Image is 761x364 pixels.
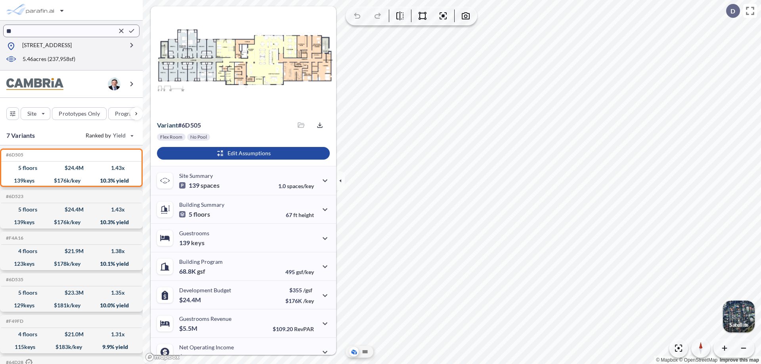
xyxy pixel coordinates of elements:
span: Yield [113,131,126,139]
p: 139 [179,181,220,189]
p: $5.5M [179,324,199,332]
img: BrandImage [6,78,63,90]
span: gsf [197,267,205,275]
p: 5.46 acres ( 237,958 sf) [23,55,75,64]
p: 495 [285,269,314,275]
p: 5 [179,210,210,218]
p: $24.4M [179,296,202,304]
p: [STREET_ADDRESS] [22,41,72,51]
h5: Click to copy the code [4,318,23,324]
button: Site [21,107,50,120]
span: /key [303,297,314,304]
a: Mapbox homepage [145,353,180,362]
img: Switcher Image [723,301,755,332]
p: $355 [285,287,314,293]
h5: Click to copy the code [4,152,23,158]
a: Mapbox [656,357,678,363]
span: /gsf [303,287,312,293]
span: height [298,212,314,218]
p: Program [115,110,137,118]
p: Prototypes Only [59,110,100,118]
span: gsf/key [296,269,314,275]
span: ft [293,212,297,218]
span: keys [191,239,205,247]
button: Program [108,107,151,120]
p: Building Summary [179,201,224,208]
p: 7 Variants [6,131,35,140]
button: Aerial View [349,347,359,356]
p: Net Operating Income [179,344,234,351]
a: OpenStreetMap [679,357,717,363]
p: 68.8K [179,267,205,275]
span: margin [296,354,314,361]
p: Site Summary [179,172,213,179]
p: No Pool [190,134,207,140]
p: $109.20 [273,326,314,332]
p: $176K [285,297,314,304]
span: floors [193,210,210,218]
p: Development Budget [179,287,231,293]
p: Site [27,110,36,118]
h5: Click to copy the code [4,194,23,199]
button: Edit Assumptions [157,147,330,160]
button: Prototypes Only [52,107,107,120]
p: 67 [286,212,314,218]
button: Ranked by Yield [79,129,139,142]
p: Satellite [729,322,748,328]
p: Guestrooms [179,230,209,236]
span: Variant [157,121,178,129]
p: 1.0 [278,183,314,189]
p: $2.5M [179,353,199,361]
p: # 6d505 [157,121,201,129]
h5: Click to copy the code [4,277,23,282]
p: Building Program [179,258,223,265]
p: Guestrooms Revenue [179,315,231,322]
p: 45.0% [280,354,314,361]
button: Site Plan [360,347,370,356]
p: Flex Room [160,134,182,140]
span: spaces/key [287,183,314,189]
h5: Click to copy the code [4,235,23,241]
p: Edit Assumptions [228,149,271,157]
span: RevPAR [294,326,314,332]
span: spaces [201,181,220,189]
p: 139 [179,239,205,247]
a: Improve this map [720,357,759,363]
button: Switcher ImageSatellite [723,301,755,332]
p: D [730,8,735,15]
img: user logo [108,78,120,90]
